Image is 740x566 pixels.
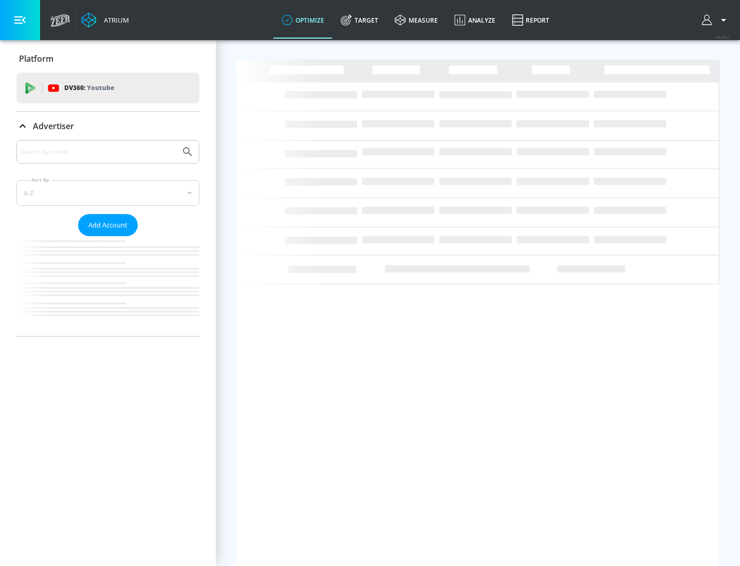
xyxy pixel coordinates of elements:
a: Atrium [81,12,129,28]
a: Report [504,2,558,39]
nav: list of Advertiser [16,236,199,336]
button: Add Account [78,214,138,236]
div: Advertiser [16,140,199,336]
span: Add Account [88,219,127,231]
label: Sort By [29,176,51,183]
a: Target [332,2,386,39]
div: Advertiser [16,112,199,140]
div: Platform [16,44,199,73]
p: Platform [19,53,53,64]
p: DV360: [64,82,114,94]
a: measure [386,2,446,39]
p: Youtube [87,82,114,93]
a: optimize [273,2,332,39]
input: Search by name [21,145,176,158]
div: Atrium [100,15,129,25]
a: Analyze [446,2,504,39]
p: Advertiser [33,120,74,132]
div: DV360: Youtube [16,73,199,103]
div: A-Z [16,180,199,206]
span: v 4.24.0 [715,34,730,40]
